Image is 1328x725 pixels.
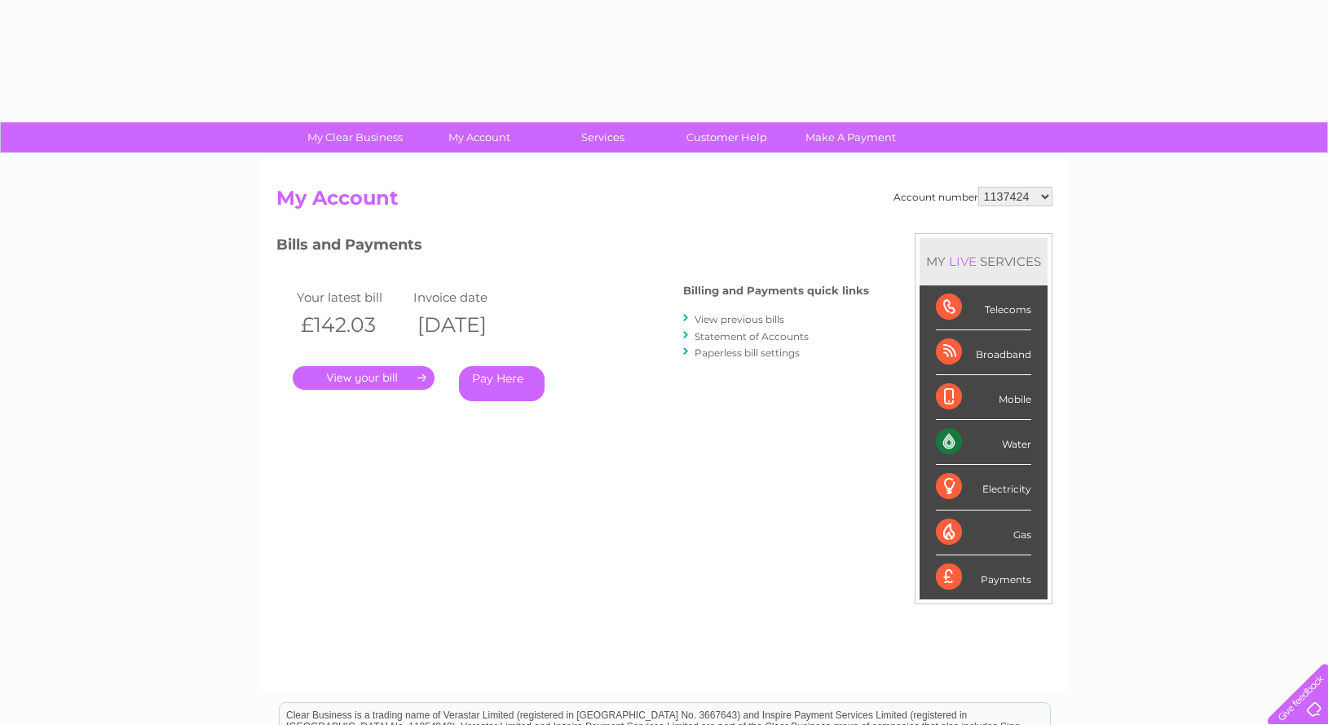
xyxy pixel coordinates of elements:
h2: My Account [276,187,1052,218]
a: Make A Payment [783,122,918,153]
a: Services [536,122,670,153]
div: Mobile [936,375,1031,420]
div: Broadband [936,330,1031,375]
h4: Billing and Payments quick links [683,285,869,297]
div: Electricity [936,465,1031,510]
a: My Account [412,122,546,153]
div: LIVE [946,254,980,269]
td: Invoice date [409,286,527,308]
th: [DATE] [409,308,527,342]
a: Pay Here [459,366,545,401]
a: Statement of Accounts [695,330,809,343]
a: View previous bills [695,313,784,325]
a: My Clear Business [288,122,422,153]
a: Paperless bill settings [695,347,800,359]
div: Payments [936,555,1031,599]
div: Gas [936,511,1031,555]
div: Telecoms [936,285,1031,330]
div: Clear Business is a trading name of Verastar Limited (registered in [GEOGRAPHIC_DATA] No. 3667643... [280,9,1050,79]
div: Water [936,420,1031,465]
th: £142.03 [293,308,410,342]
h3: Bills and Payments [276,233,869,262]
td: Your latest bill [293,286,410,308]
div: MY SERVICES [920,238,1048,285]
a: . [293,366,435,390]
div: Account number [893,187,1052,206]
a: Customer Help [660,122,794,153]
